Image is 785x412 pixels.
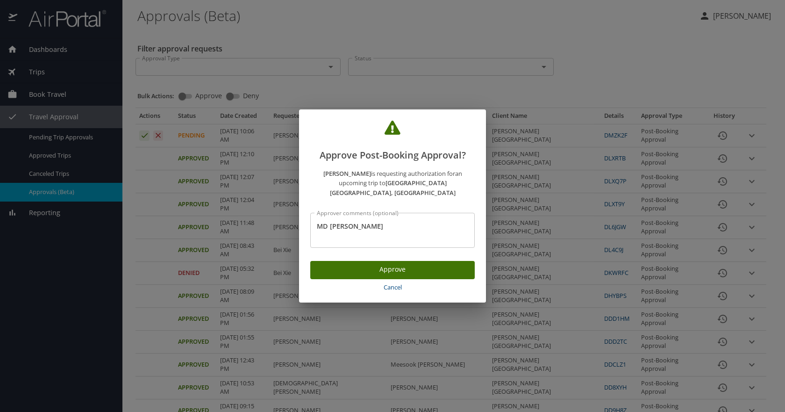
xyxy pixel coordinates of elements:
[310,279,475,296] button: Cancel
[310,261,475,279] button: Approve
[310,169,475,198] p: is requesting authorization for an upcoming trip to
[323,169,371,178] strong: [PERSON_NAME]
[314,282,471,293] span: Cancel
[310,121,475,163] h2: Approve Post-Booking Approval?
[330,179,456,197] strong: [GEOGRAPHIC_DATA] [GEOGRAPHIC_DATA], [GEOGRAPHIC_DATA]
[317,222,468,239] textarea: MD [PERSON_NAME]
[318,264,467,275] span: Approve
